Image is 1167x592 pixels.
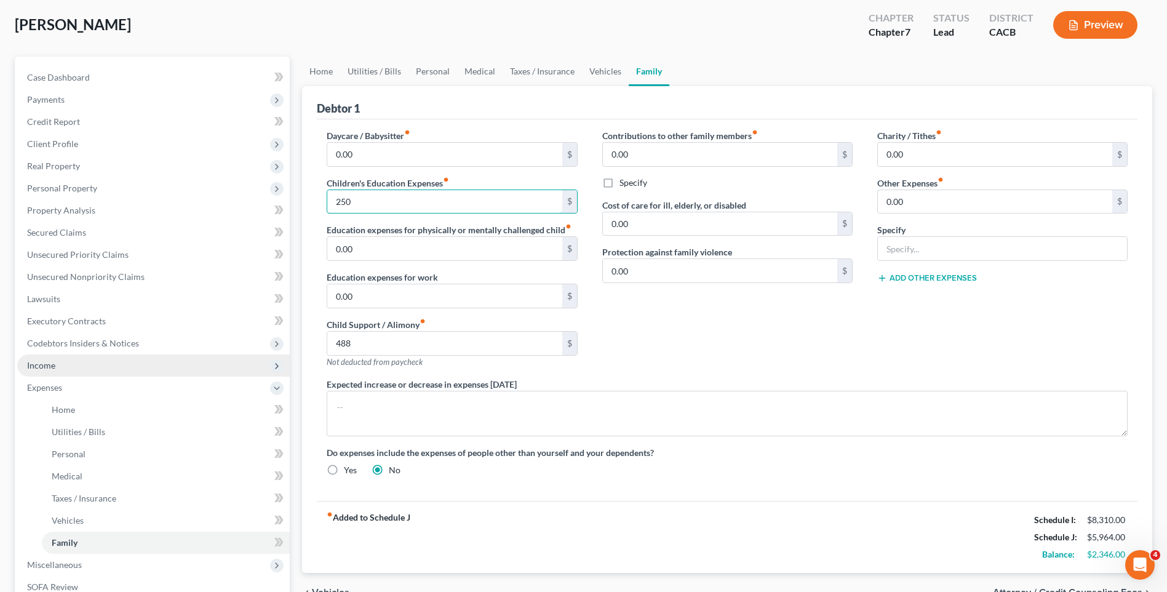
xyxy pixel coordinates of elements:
label: No [389,464,400,476]
label: Education expenses for work [327,271,438,284]
div: $ [562,143,577,166]
input: Specify... [878,237,1127,260]
div: CACB [989,25,1034,39]
span: Payments [27,94,65,105]
div: District [989,11,1034,25]
div: $ [562,190,577,214]
div: $2,346.00 [1087,548,1128,561]
label: Daycare / Babysitter [327,129,410,142]
div: Chapter [869,11,914,25]
span: Vehicles [52,515,84,526]
div: $ [562,237,577,260]
input: -- [603,212,837,236]
div: $ [1112,143,1127,166]
input: -- [327,284,562,308]
a: Personal [42,443,290,465]
a: Property Analysis [17,199,290,222]
i: fiber_manual_record [327,511,333,518]
span: Property Analysis [27,205,95,215]
a: Home [302,57,340,86]
label: Specify [877,223,906,236]
input: -- [327,332,562,355]
i: fiber_manual_record [938,177,944,183]
input: -- [603,143,837,166]
span: Client Profile [27,138,78,149]
a: Taxes / Insurance [503,57,582,86]
strong: Schedule J: [1034,532,1077,542]
span: [PERSON_NAME] [15,15,131,33]
span: Miscellaneous [27,559,82,570]
a: Personal [408,57,457,86]
input: -- [603,259,837,282]
a: Executory Contracts [17,310,290,332]
button: Preview [1053,11,1137,39]
strong: Added to Schedule J [327,511,410,563]
span: Not deducted from paycheck [327,357,423,367]
strong: Schedule I: [1034,514,1076,525]
div: $ [837,212,852,236]
span: Unsecured Nonpriority Claims [27,271,145,282]
label: Cost of care for ill, elderly, or disabled [602,199,746,212]
label: Charity / Tithes [877,129,942,142]
span: Home [52,404,75,415]
label: Do expenses include the expenses of people other than yourself and your dependents? [327,446,1128,459]
i: fiber_manual_record [565,223,572,230]
a: Vehicles [582,57,629,86]
a: Vehicles [42,510,290,532]
iframe: Intercom live chat [1125,550,1155,580]
div: Debtor 1 [317,101,360,116]
span: Codebtors Insiders & Notices [27,338,139,348]
label: Contributions to other family members [602,129,758,142]
div: Lead [933,25,970,39]
a: Family [629,57,669,86]
label: Yes [344,464,357,476]
span: Personal [52,449,86,459]
span: Unsecured Priority Claims [27,249,129,260]
button: Add Other Expenses [877,273,977,283]
span: Case Dashboard [27,72,90,82]
label: Expected increase or decrease in expenses [DATE] [327,378,517,391]
span: SOFA Review [27,582,78,592]
span: 4 [1150,550,1160,560]
div: $ [562,284,577,308]
span: Secured Claims [27,227,86,238]
a: Case Dashboard [17,66,290,89]
a: Unsecured Priority Claims [17,244,290,266]
input: -- [878,143,1112,166]
a: Family [42,532,290,554]
input: -- [327,143,562,166]
i: fiber_manual_record [752,129,758,135]
div: $ [562,332,577,355]
input: -- [327,190,562,214]
a: Utilities / Bills [42,421,290,443]
i: fiber_manual_record [420,318,426,324]
a: Lawsuits [17,288,290,310]
a: Unsecured Nonpriority Claims [17,266,290,288]
span: Expenses [27,382,62,393]
div: Status [933,11,970,25]
div: $ [837,143,852,166]
span: Executory Contracts [27,316,106,326]
a: Medical [457,57,503,86]
div: $ [837,259,852,282]
a: Medical [42,465,290,487]
span: Family [52,537,78,548]
div: $8,310.00 [1087,514,1128,526]
span: Income [27,360,55,370]
a: Home [42,399,290,421]
div: $5,964.00 [1087,531,1128,543]
label: Child Support / Alimony [327,318,426,331]
i: fiber_manual_record [443,177,449,183]
a: Credit Report [17,111,290,133]
span: Lawsuits [27,294,60,304]
span: Personal Property [27,183,97,193]
label: Other Expenses [877,177,944,190]
a: Taxes / Insurance [42,487,290,510]
div: $ [1112,190,1127,214]
label: Specify [619,177,647,189]
span: Medical [52,471,82,481]
a: Secured Claims [17,222,290,244]
i: fiber_manual_record [404,129,410,135]
label: Children's Education Expenses [327,177,449,190]
input: -- [878,190,1112,214]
